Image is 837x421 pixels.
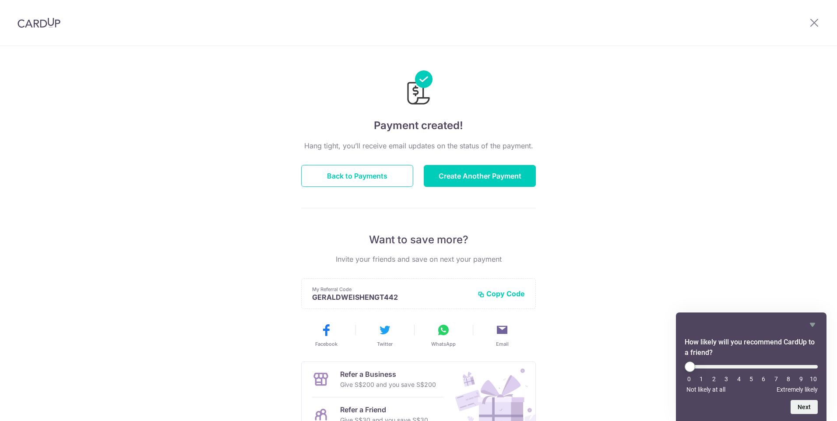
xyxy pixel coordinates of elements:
p: Invite your friends and save on next your payment [301,254,536,264]
li: 10 [809,375,818,382]
li: 4 [735,375,743,382]
button: Hide survey [807,319,818,330]
span: Facebook [315,340,338,347]
span: Email [496,340,509,347]
p: GERALDWEISHENGT442 [312,293,471,302]
li: 8 [784,375,793,382]
div: How likely will you recommend CardUp to a friend? Select an option from 0 to 10, with 0 being Not... [685,361,818,393]
p: Want to save more? [301,233,536,247]
div: How likely will you recommend CardUp to a friend? Select an option from 0 to 10, with 0 being Not... [685,319,818,414]
li: 7 [772,375,781,382]
button: Create Another Payment [424,165,536,187]
li: 9 [797,375,805,382]
li: 2 [710,375,718,382]
li: 1 [697,375,706,382]
li: 5 [747,375,756,382]
button: Email [476,323,528,347]
p: Hang tight, you’ll receive email updates on the status of the payment. [301,140,536,151]
button: WhatsApp [418,323,469,347]
img: CardUp [18,18,60,28]
button: Copy Code [478,289,525,298]
span: Extremely likely [777,386,818,393]
p: Refer a Business [340,369,436,379]
span: Twitter [377,340,393,347]
img: Payments [404,70,433,107]
button: Twitter [359,323,411,347]
button: Facebook [300,323,352,347]
button: Next question [791,400,818,414]
li: 3 [722,375,731,382]
span: WhatsApp [431,340,456,347]
p: My Referral Code [312,286,471,293]
p: Refer a Friend [340,404,428,415]
p: Give S$200 and you save S$200 [340,379,436,390]
span: Not likely at all [686,386,725,393]
button: Back to Payments [301,165,413,187]
li: 6 [759,375,768,382]
h4: Payment created! [301,118,536,133]
h2: How likely will you recommend CardUp to a friend? Select an option from 0 to 10, with 0 being Not... [685,337,818,358]
li: 0 [685,375,693,382]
